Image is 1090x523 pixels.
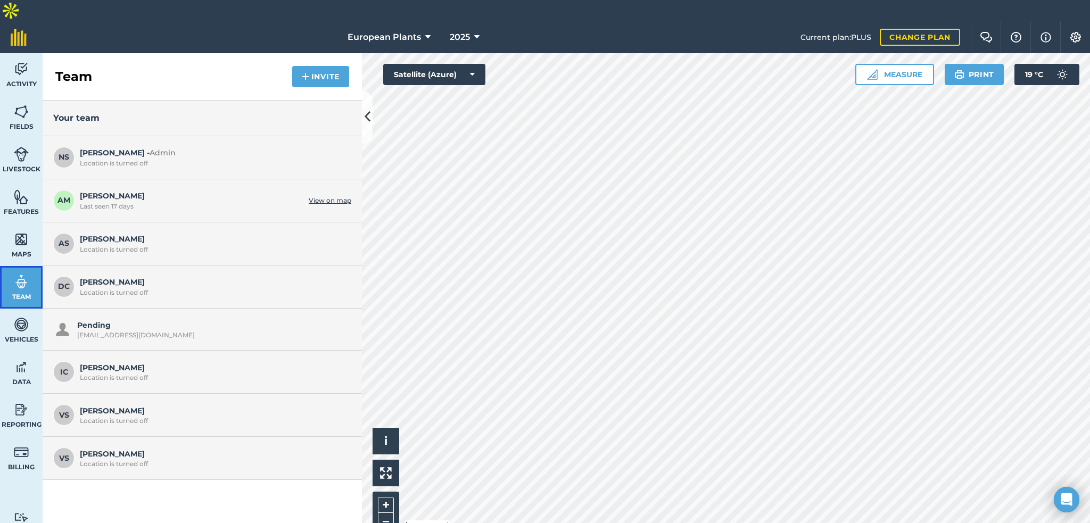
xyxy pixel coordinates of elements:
div: Location is turned off [80,417,346,425]
img: svg+xml;base64,PD94bWwgdmVyc2lvbj0iMS4wIiBlbmNvZGluZz0idXRmLTgiPz4KPCEtLSBHZW5lcmF0b3I6IEFkb2JlIE... [14,444,29,460]
img: svg+xml;base64,PD94bWwgdmVyc2lvbj0iMS4wIiBlbmNvZGluZz0idXRmLTgiPz4KPCEtLSBHZW5lcmF0b3I6IEFkb2JlIE... [1052,64,1073,85]
img: Two speech bubbles overlapping with the left bubble in the forefront [980,32,993,43]
span: DC [53,276,75,297]
img: svg+xml;base64,PD94bWwgdmVyc2lvbj0iMS4wIiBlbmNvZGluZz0idXRmLTgiPz4KPCEtLSBHZW5lcmF0b3I6IEFkb2JlIE... [14,402,29,418]
img: svg+xml;base64,PD94bWwgdmVyc2lvbj0iMS4wIiBlbmNvZGluZz0idXRmLTgiPz4KPCEtLSBHZW5lcmF0b3I6IEFkb2JlIE... [14,317,29,333]
img: svg+xml;base64,PHN2ZyB4bWxucz0iaHR0cDovL3d3dy53My5vcmcvMjAwMC9zdmciIHdpZHRoPSIxOSIgaGVpZ2h0PSIyNC... [53,320,72,338]
img: svg+xml;base64,PHN2ZyB4bWxucz0iaHR0cDovL3d3dy53My5vcmcvMjAwMC9zdmciIHdpZHRoPSIxOSIgaGVpZ2h0PSIyNC... [954,68,964,81]
span: VS [53,404,75,426]
img: svg+xml;base64,PD94bWwgdmVyc2lvbj0iMS4wIiBlbmNvZGluZz0idXRmLTgiPz4KPCEtLSBHZW5lcmF0b3I6IEFkb2JlIE... [14,274,29,290]
span: Admin [150,148,176,157]
span: [PERSON_NAME] [80,448,346,468]
span: VS [53,447,75,469]
span: [PERSON_NAME] [80,405,346,425]
div: Location is turned off [80,460,346,468]
img: svg+xml;base64,PHN2ZyB4bWxucz0iaHR0cDovL3d3dy53My5vcmcvMjAwMC9zdmciIHdpZHRoPSIxNyIgaGVpZ2h0PSIxNy... [1041,31,1051,44]
button: European Plants [343,21,435,53]
h2: Team [55,68,92,85]
span: [PERSON_NAME] - [80,147,346,167]
img: svg+xml;base64,PHN2ZyB4bWxucz0iaHR0cDovL3d3dy53My5vcmcvMjAwMC9zdmciIHdpZHRoPSIxNCIgaGVpZ2h0PSIyNC... [302,70,309,83]
img: A question mark icon [1010,32,1022,43]
img: svg+xml;base64,PHN2ZyB4bWxucz0iaHR0cDovL3d3dy53My5vcmcvMjAwMC9zdmciIHdpZHRoPSI1NiIgaGVpZ2h0PSI2MC... [14,104,29,120]
img: svg+xml;base64,PHN2ZyB4bWxucz0iaHR0cDovL3d3dy53My5vcmcvMjAwMC9zdmciIHdpZHRoPSI1NiIgaGVpZ2h0PSI2MC... [14,189,29,205]
span: Current plan : PLUS [800,31,871,43]
button: 19 °C [1014,64,1079,85]
button: Measure [855,64,934,85]
span: [PERSON_NAME] [80,233,346,253]
span: AS [53,233,75,254]
div: Open Intercom Messenger [1054,487,1079,512]
img: svg+xml;base64,PD94bWwgdmVyc2lvbj0iMS4wIiBlbmNvZGluZz0idXRmLTgiPz4KPCEtLSBHZW5lcmF0b3I6IEFkb2JlIE... [14,359,29,375]
img: Ruler icon [867,69,878,80]
div: Location is turned off [80,159,346,168]
button: Satellite (Azure) [383,64,485,85]
div: Location is turned off [80,373,346,382]
button: 2025 [445,21,484,53]
button: i [373,428,399,454]
span: NS [53,147,75,168]
span: [PERSON_NAME] [80,362,346,382]
span: 2025 [450,31,470,44]
img: svg+xml;base64,PD94bWwgdmVyc2lvbj0iMS4wIiBlbmNvZGluZz0idXRmLTgiPz4KPCEtLSBHZW5lcmF0b3I6IEFkb2JlIE... [14,146,29,162]
img: fieldmargin Logo [11,29,27,46]
span: European Plants [348,31,421,44]
img: svg+xml;base64,PHN2ZyB4bWxucz0iaHR0cDovL3d3dy53My5vcmcvMjAwMC9zdmciIHdpZHRoPSI1NiIgaGVpZ2h0PSI2MC... [14,231,29,247]
span: AM [53,190,75,211]
button: Print [945,64,1004,85]
img: Four arrows, one pointing top left, one top right, one bottom right and the last bottom left [380,467,392,479]
span: 19 ° C [1025,64,1043,85]
img: A cog icon [1069,32,1082,43]
h3: Your team [53,111,351,125]
a: Change plan [880,29,960,46]
button: + [378,497,394,513]
span: i [384,434,387,447]
div: Pending [77,319,346,339]
img: svg+xml;base64,PD94bWwgdmVyc2lvbj0iMS4wIiBlbmNvZGluZz0idXRmLTgiPz4KPCEtLSBHZW5lcmF0b3I6IEFkb2JlIE... [14,512,29,522]
span: [PERSON_NAME] [80,276,346,296]
div: Location is turned off [80,245,346,254]
img: svg+xml;base64,PD94bWwgdmVyc2lvbj0iMS4wIiBlbmNvZGluZz0idXRmLTgiPz4KPCEtLSBHZW5lcmF0b3I6IEFkb2JlIE... [14,61,29,77]
button: Invite [292,66,349,87]
div: Location is turned off [80,288,346,297]
a: View on map [309,196,351,205]
div: Last seen 17 days [80,202,303,211]
span: [PERSON_NAME] [80,190,303,210]
span: IC [53,361,75,383]
div: [EMAIL_ADDRESS][DOMAIN_NAME] [77,331,346,339]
